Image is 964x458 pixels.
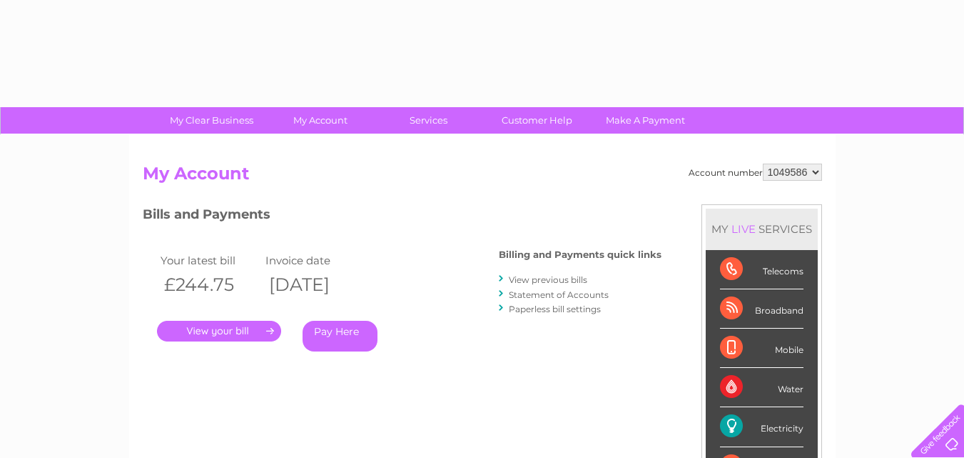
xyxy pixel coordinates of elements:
[720,407,803,447] div: Electricity
[689,164,822,181] div: Account number
[478,107,596,134] a: Customer Help
[157,270,263,299] th: £244.75
[262,251,367,270] td: Invoice date
[143,204,661,229] h3: Bills and Payments
[499,249,661,260] h4: Billing and Payments quick links
[509,304,601,314] a: Paperless bill settings
[262,270,367,299] th: [DATE]
[720,289,803,329] div: Broadband
[729,222,758,236] div: LIVE
[706,209,818,249] div: MY SERVICES
[509,274,587,285] a: View previous bills
[509,289,609,300] a: Statement of Accounts
[303,321,377,352] a: Pay Here
[587,107,704,134] a: Make A Payment
[143,164,822,191] h2: My Account
[720,368,803,407] div: Water
[261,107,379,134] a: My Account
[370,107,487,134] a: Services
[153,107,270,134] a: My Clear Business
[720,329,803,368] div: Mobile
[157,321,281,342] a: .
[157,251,263,270] td: Your latest bill
[720,250,803,289] div: Telecoms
